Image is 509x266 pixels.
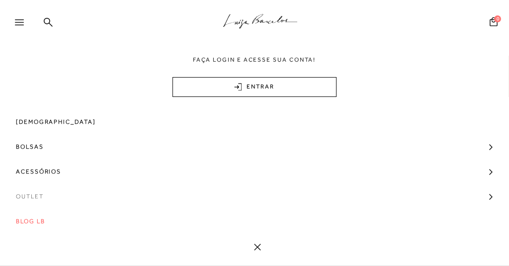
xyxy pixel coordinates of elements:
[494,15,501,22] span: 0
[16,209,45,234] span: BLOG LB
[16,109,96,134] span: [DEMOGRAPHIC_DATA]
[16,184,44,209] span: Outlet
[487,16,501,30] button: 0
[16,159,61,184] span: Acessórios
[16,134,44,159] span: Bolsas
[172,77,337,97] a: ENTRAR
